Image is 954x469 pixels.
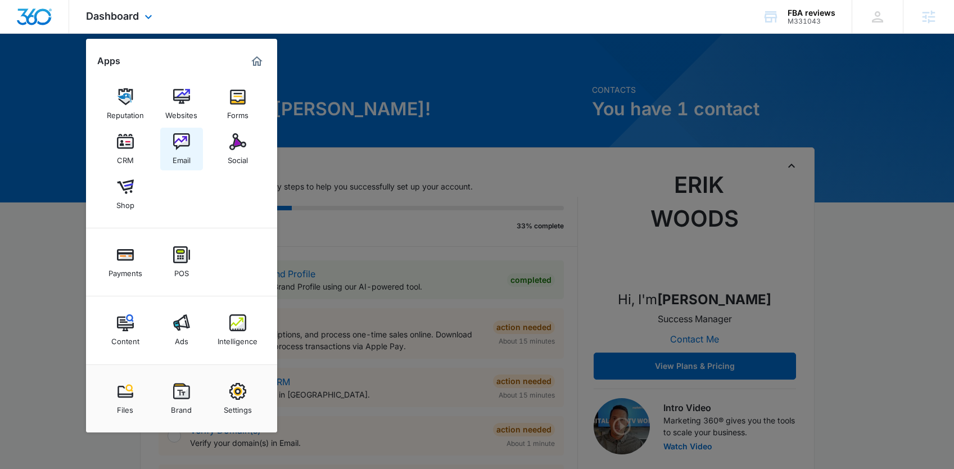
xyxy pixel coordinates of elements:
div: Brand [171,400,192,414]
a: Content [104,309,147,351]
a: POS [160,241,203,283]
span: Dashboard [86,10,139,22]
a: Brand [160,377,203,420]
div: POS [174,263,189,278]
div: Intelligence [218,331,257,346]
a: CRM [104,128,147,170]
a: Payments [104,241,147,283]
a: Forms [216,83,259,125]
div: account name [788,8,835,17]
div: Files [117,400,133,414]
a: Shop [104,173,147,215]
div: Social [228,150,248,165]
div: account id [788,17,835,25]
a: Marketing 360® Dashboard [248,52,266,70]
div: Reputation [107,105,144,120]
a: Files [104,377,147,420]
div: Settings [224,400,252,414]
div: Content [111,331,139,346]
a: Settings [216,377,259,420]
div: Shop [116,195,134,210]
div: CRM [117,150,134,165]
a: Ads [160,309,203,351]
a: Websites [160,83,203,125]
div: Ads [175,331,188,346]
a: Reputation [104,83,147,125]
div: Payments [108,263,142,278]
a: Intelligence [216,309,259,351]
a: Social [216,128,259,170]
div: Forms [227,105,248,120]
div: Websites [165,105,197,120]
h2: Apps [97,56,120,66]
div: Email [173,150,191,165]
a: Email [160,128,203,170]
